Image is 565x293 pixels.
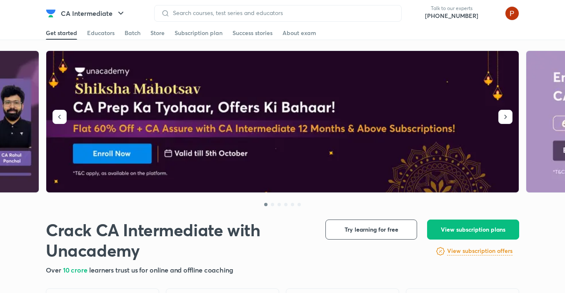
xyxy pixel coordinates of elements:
a: Success stories [232,26,272,40]
a: About exam [282,26,316,40]
img: call-us [408,5,425,22]
a: Get started [46,26,77,40]
input: Search courses, test series and educators [170,10,395,16]
button: CA Intermediate [56,5,131,22]
h6: View subscription offers [447,247,512,255]
a: View subscription offers [447,246,512,256]
p: Talk to our experts [425,5,478,12]
span: Try learning for free [345,225,398,234]
span: View subscription plans [441,225,505,234]
img: avatar [485,7,498,20]
a: Subscription plan [175,26,222,40]
button: View subscription plans [427,220,519,240]
span: learners trust us for online and offline coaching [89,265,233,274]
span: Over [46,265,63,274]
div: Batch [125,29,140,37]
a: [PHONE_NUMBER] [425,12,478,20]
div: Success stories [232,29,272,37]
button: Try learning for free [325,220,417,240]
a: Store [150,26,165,40]
div: Subscription plan [175,29,222,37]
img: Company Logo [46,8,56,18]
span: 10 crore [63,265,89,274]
div: Get started [46,29,77,37]
div: Educators [87,29,115,37]
div: About exam [282,29,316,37]
h1: Crack CA Intermediate with Unacademy [46,220,312,260]
a: Batch [125,26,140,40]
img: Palak [505,6,519,20]
a: Educators [87,26,115,40]
div: Store [150,29,165,37]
